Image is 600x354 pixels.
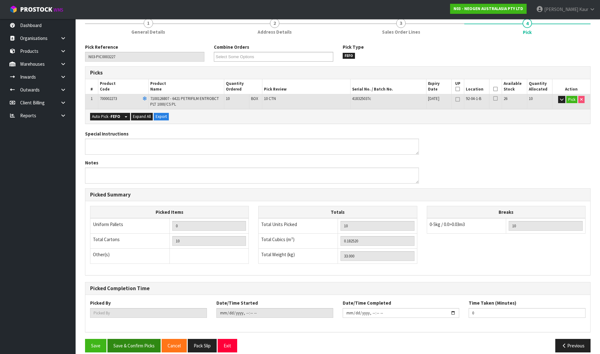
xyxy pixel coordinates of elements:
button: Save [85,339,106,352]
th: Breaks [427,206,585,218]
label: Notes [85,159,98,166]
button: Pick [566,96,577,103]
button: Pack Slip [188,339,217,352]
label: Pick Type [343,44,364,50]
span: 2 [270,19,279,28]
th: Totals [259,206,417,218]
th: Pick Review [262,79,351,94]
small: WMS [54,7,63,13]
a: N03 - NEOGEN AUSTRALASIA PTY LTD [450,4,527,14]
th: Expiry Date [426,79,451,94]
span: BOX [251,96,258,101]
span: Kaur [579,6,588,12]
button: Exit [218,339,237,352]
td: Total Cubics (m³) [259,234,338,249]
span: 1 [144,19,153,28]
button: Save & Confirm Picks [107,339,161,352]
label: Special Instructions [85,130,129,137]
span: 700002273 [100,96,117,101]
span: 3 [396,19,406,28]
label: Date/Time Completed [343,300,391,306]
strong: FEFO [111,114,120,119]
th: Location [464,79,489,94]
td: Total Weight (kg) [259,249,338,264]
span: 92-04-1-B [466,96,481,101]
label: Date/Time Started [216,300,258,306]
span: 1 [91,96,93,101]
span: 10 CTN [264,96,276,101]
i: Frozen Goods [143,97,147,101]
th: Serial No. / Batch No. [351,79,426,94]
span: Pick [523,29,532,36]
th: Quantity Ordered [224,79,262,94]
span: General Details [131,29,165,35]
h3: Picked Summary [90,192,586,198]
th: # [85,79,98,94]
span: [DATE] [428,96,439,101]
span: FEFO [343,53,355,59]
label: Picked By [90,300,111,306]
span: 418325037c [352,96,371,101]
td: Total Units Picked [259,218,338,234]
h3: Picks [90,70,333,76]
th: Available Stock [502,79,527,94]
input: Picked By [90,308,207,318]
img: cube-alt.png [9,5,17,13]
td: Uniform Pallets [90,218,170,234]
label: Time Taken (Minutes) [469,300,516,306]
span: ProStock [20,5,52,14]
input: UNIFORM P LINES [172,221,246,231]
span: 7100126807 - 6421 PETRIFILM ENTROBCT PLT 1000/CS PL [150,96,219,107]
span: 10 [529,96,533,101]
button: Export [154,113,169,120]
span: [PERSON_NAME] [544,6,578,12]
span: Expand All [133,114,151,119]
label: Pick Reference [85,44,118,50]
button: Previous [555,339,591,352]
span: 4 [523,19,532,28]
button: Cancel [162,339,187,352]
td: Other(s) [90,249,170,264]
span: Sales Order Lines [382,29,420,35]
label: Combine Orders [214,44,249,50]
input: OUTERS TOTAL = CTN [172,236,246,246]
th: Product Code [98,79,148,94]
span: 10 [226,96,230,101]
th: Product Name [148,79,224,94]
th: Quantity Allocated [527,79,552,94]
span: 26 [504,96,507,101]
th: Action [552,79,590,94]
span: 0-5kg / 0.0>0.03m3 [430,221,465,227]
th: UP [451,79,464,94]
span: Address Details [258,29,292,35]
td: Total Cartons [90,234,170,249]
button: Auto Pick -FEFO [90,113,122,120]
button: Expand All [131,113,153,120]
h3: Picked Completion Time [90,285,586,291]
strong: N03 - NEOGEN AUSTRALASIA PTY LTD [454,6,523,11]
th: Picked Items [90,206,249,218]
input: Time Taken [469,308,586,318]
